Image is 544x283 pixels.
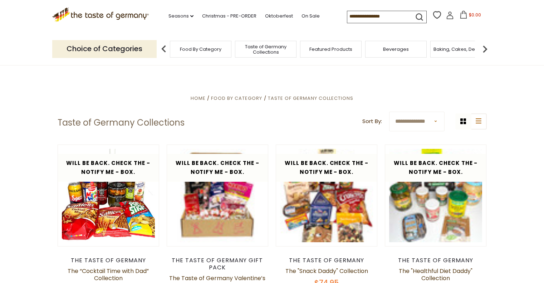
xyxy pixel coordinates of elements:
[362,117,382,126] label: Sort By:
[167,145,268,246] img: The Taste of Germany Valentine’s Day Love Collection
[276,257,378,264] div: The Taste of Germany
[383,47,409,52] a: Beverages
[268,95,353,102] a: Taste of Germany Collections
[478,42,492,56] img: next arrow
[58,117,185,128] h1: Taste of Germany Collections
[385,145,486,246] img: The "Healthful Diet Daddy" Collection
[180,47,221,52] a: Food By Category
[285,267,368,275] a: The "Snack Daddy" Collection
[433,47,489,52] a: Baking, Cakes, Desserts
[202,12,256,20] a: Christmas - PRE-ORDER
[265,12,293,20] a: Oktoberfest
[237,44,294,55] a: Taste of Germany Collections
[309,47,352,52] a: Featured Products
[469,12,481,18] span: $0.00
[191,95,206,102] a: Home
[168,12,193,20] a: Seasons
[157,42,171,56] img: previous arrow
[276,145,377,246] img: The "Snack Daddy" Collection
[455,11,486,21] button: $0.00
[399,267,472,282] a: The "Healthful Diet Daddy" Collection
[385,257,487,264] div: The Taste of Germany
[52,40,157,58] p: Choice of Categories
[58,145,159,246] img: The “Cocktail Time with Dad” Collection
[58,257,160,264] div: The Taste of Germany
[68,267,149,282] a: The “Cocktail Time with Dad” Collection
[167,257,269,271] div: The Taste of Germany Gift Pack
[211,95,262,102] a: Food By Category
[302,12,320,20] a: On Sale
